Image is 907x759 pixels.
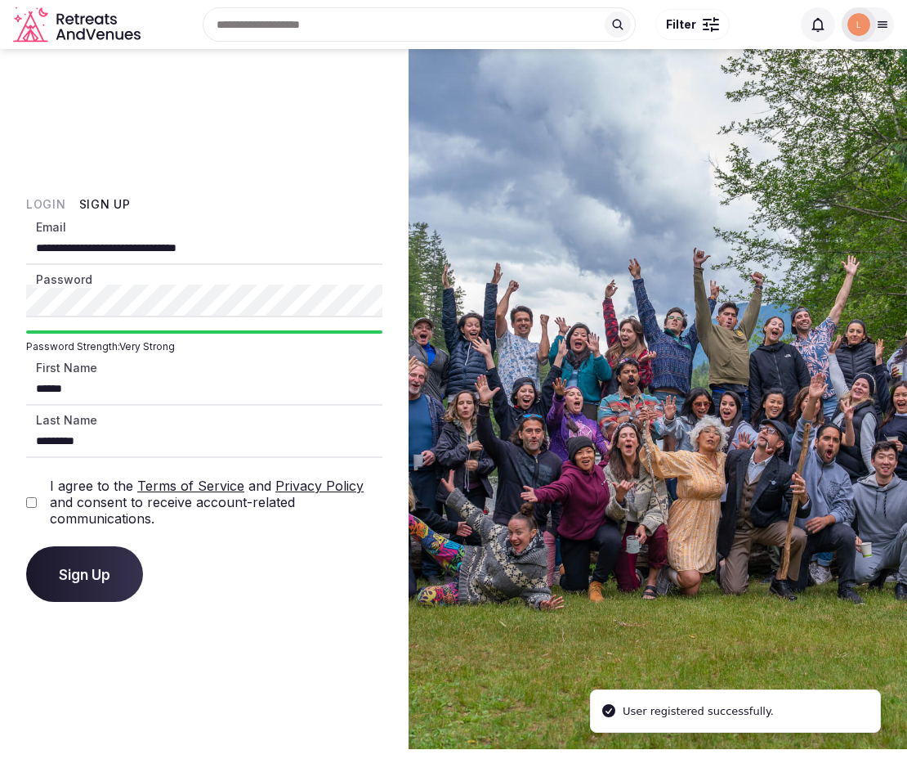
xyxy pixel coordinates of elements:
img: lavictoriamiamicollection.com [847,13,870,36]
a: Privacy Policy [275,478,364,494]
button: Sign Up [26,546,143,602]
svg: Retreats and Venues company logo [13,7,144,43]
a: Visit the homepage [13,7,144,43]
button: Login [26,196,66,213]
span: Sign Up [59,566,110,582]
button: Filter [655,9,730,40]
span: Password Strength: Very Strong [26,340,382,353]
button: Sign Up [79,196,131,213]
label: I agree to the and and consent to receive account-related communications. [50,478,382,527]
a: Terms of Service [137,478,244,494]
img: My Account Background [409,49,907,749]
div: User registered successfully. [623,703,774,720]
span: Filter [666,16,696,33]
